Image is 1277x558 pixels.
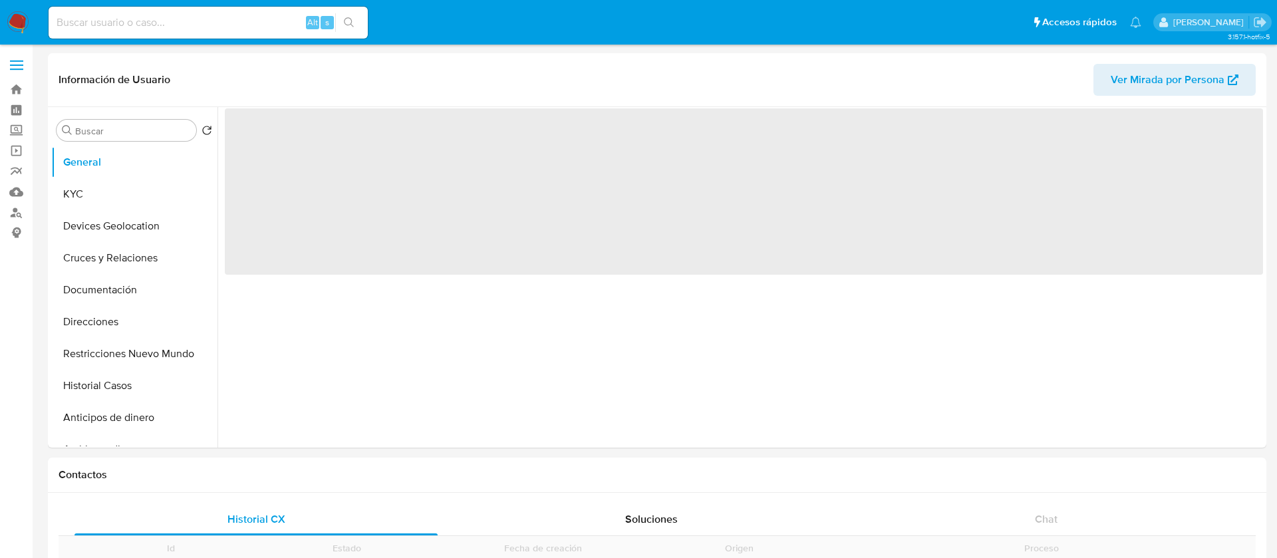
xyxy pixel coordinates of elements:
[227,511,285,527] span: Historial CX
[51,242,217,274] button: Cruces y Relaciones
[59,73,170,86] h1: Información de Usuario
[51,274,217,306] button: Documentación
[51,210,217,242] button: Devices Geolocation
[335,13,362,32] button: search-icon
[51,434,217,466] button: Archivos adjuntos
[1173,16,1248,29] p: alicia.aldreteperez@mercadolibre.com.mx
[1042,15,1117,29] span: Accesos rápidos
[51,146,217,178] button: General
[59,468,1256,482] h1: Contactos
[325,16,329,29] span: s
[62,125,72,136] button: Buscar
[51,338,217,370] button: Restricciones Nuevo Mundo
[51,402,217,434] button: Anticipos de dinero
[75,125,191,137] input: Buscar
[307,16,318,29] span: Alt
[51,370,217,402] button: Historial Casos
[1253,15,1267,29] a: Salir
[1035,511,1058,527] span: Chat
[1093,64,1256,96] button: Ver Mirada por Persona
[49,14,368,31] input: Buscar usuario o caso...
[1111,64,1224,96] span: Ver Mirada por Persona
[51,178,217,210] button: KYC
[51,306,217,338] button: Direcciones
[1130,17,1141,28] a: Notificaciones
[225,108,1263,275] span: ‌
[625,511,678,527] span: Soluciones
[202,125,212,140] button: Volver al orden por defecto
